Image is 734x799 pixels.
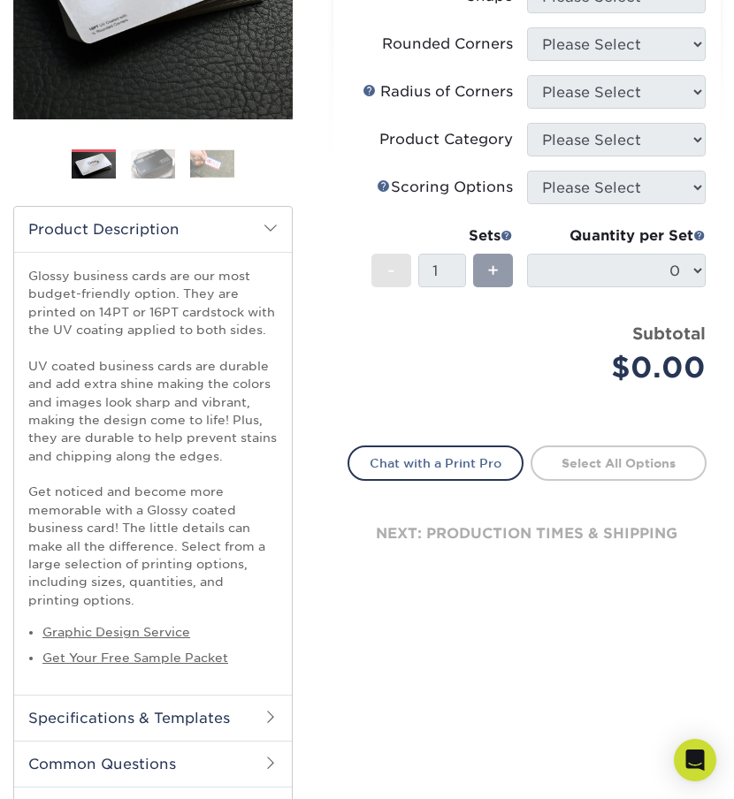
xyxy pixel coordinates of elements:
[363,81,513,103] div: Radius of Corners
[14,207,292,252] h2: Product Description
[632,323,706,343] strong: Subtotal
[190,150,234,178] img: Business Cards 03
[42,651,228,665] a: Get Your Free Sample Packet
[382,34,513,55] div: Rounded Corners
[131,148,175,179] img: Business Cards 02
[379,129,513,150] div: Product Category
[348,445,524,481] a: Chat with a Print Pro
[14,741,292,787] h2: Common Questions
[28,267,278,609] p: Glossy business cards are our most budget-friendly option. They are printed on 14PT or 16PT cards...
[42,625,190,639] a: Graphic Design Service
[387,257,395,284] span: -
[531,445,707,481] a: Select All Options
[348,481,707,587] div: next: production times & shipping
[371,225,513,247] div: Sets
[487,257,499,284] span: +
[527,225,706,247] div: Quantity per Set
[14,695,292,741] h2: Specifications & Templates
[377,177,513,198] div: Scoring Options
[540,346,706,389] div: $0.00
[72,143,116,187] img: Business Cards 01
[674,739,716,781] div: Open Intercom Messenger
